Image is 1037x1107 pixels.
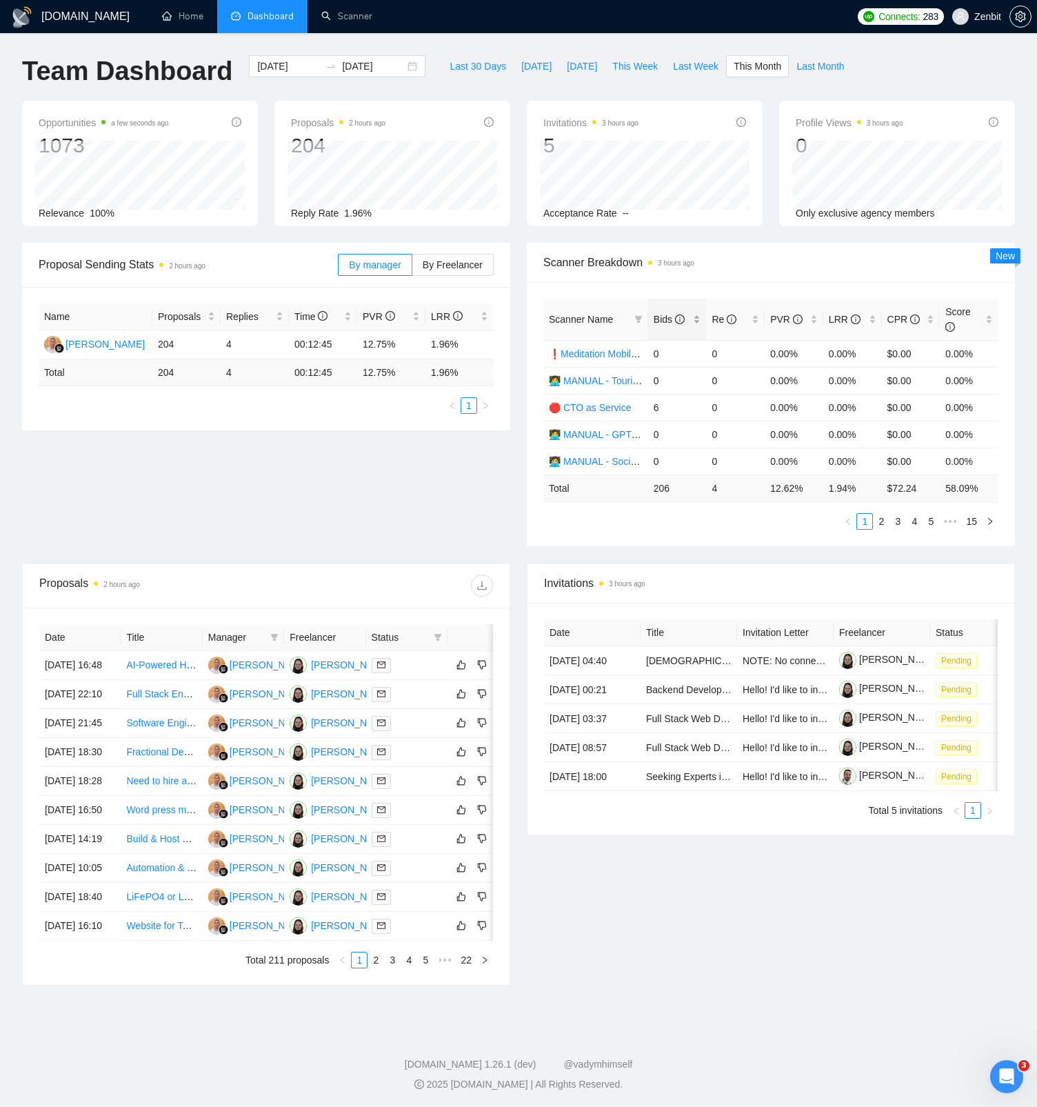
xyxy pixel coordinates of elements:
a: 4 [401,953,416,968]
a: LD[PERSON_NAME] [290,688,390,699]
span: dislike [477,746,487,757]
div: [PERSON_NAME] [311,889,390,904]
img: gigradar-bm.png [219,780,228,790]
button: [DATE] [514,55,559,77]
button: dislike [474,888,490,905]
span: Last 30 Days [450,59,506,74]
span: mail [377,719,385,727]
th: Name [39,303,152,330]
span: info-circle [385,311,395,321]
span: right [481,401,490,410]
div: [PERSON_NAME] [311,744,390,759]
span: Profile Views [796,114,903,131]
div: [PERSON_NAME] [311,715,390,730]
span: Pending [936,682,977,697]
button: like [453,888,470,905]
button: like [453,859,470,876]
img: MU [208,917,225,935]
div: [PERSON_NAME] [311,686,390,701]
span: filter [434,633,442,641]
button: This Week [605,55,665,77]
time: 3 hours ago [658,259,694,267]
img: MU [208,744,225,761]
a: 1 [857,514,872,529]
button: dislike [474,917,490,934]
a: MU[PERSON_NAME] [208,717,309,728]
img: upwork-logo.png [863,11,874,22]
div: 1073 [39,132,169,159]
div: [PERSON_NAME] [230,715,309,730]
button: like [453,917,470,934]
span: like [456,746,466,757]
img: LD [290,772,307,790]
time: a few seconds ago [111,119,168,127]
a: LD[PERSON_NAME] [290,832,390,844]
a: 1 [461,398,476,413]
span: like [456,862,466,873]
a: 👩‍💻 MANUAL - Social Mobile&WebApp - Project [549,456,751,467]
a: 3 [890,514,905,529]
span: LRR [431,311,463,322]
a: 2 [874,514,889,529]
a: Full Stack Web Developer for Pricing SaaS [646,713,830,724]
a: [PERSON_NAME] [839,741,938,752]
span: left [844,517,852,526]
img: LD [290,744,307,761]
img: LD [290,715,307,732]
a: 3 [385,953,400,968]
button: [DATE] [559,55,605,77]
a: 👩‍💻 MANUAL - Tourism Mobile&WebApp - Project [549,375,758,386]
img: gigradar-bm.png [219,838,228,848]
span: dislike [477,920,487,931]
span: swap-right [325,61,336,72]
img: gigradar-bm.png [219,693,228,703]
span: Opportunities [39,114,169,131]
div: [PERSON_NAME] [230,860,309,875]
span: mail [377,892,385,901]
a: Pending [936,655,983,666]
time: 3 hours ago [602,119,638,127]
span: Dashboard [248,10,294,22]
span: like [456,804,466,815]
li: 1 [351,952,368,968]
span: like [456,833,466,844]
span: ••• [434,952,456,968]
img: LD [290,859,307,877]
span: like [456,659,466,670]
a: 🛑 CTO as Service [549,402,631,413]
li: Next 5 Pages [939,513,961,530]
button: dislike [474,715,490,731]
span: Pending [936,653,977,668]
span: setting [1010,11,1031,22]
span: CPR [887,314,920,325]
div: 5 [543,132,638,159]
a: [PERSON_NAME] [839,770,938,781]
img: MU [208,657,225,674]
a: 1 [965,803,980,818]
span: Time [294,311,328,322]
li: 1 [856,513,873,530]
span: This Week [612,59,658,74]
a: [PERSON_NAME] [839,683,938,694]
a: @vadymhimself [563,1059,632,1070]
div: [PERSON_NAME] [230,686,309,701]
a: AI-Powered Healthcare Platform [126,659,265,670]
span: left [952,807,960,815]
button: download [471,575,493,597]
a: Need to hire an app developer veterinarian telemedicine chat app [126,775,406,786]
a: MU[PERSON_NAME] [208,861,309,872]
img: LD [290,917,307,935]
a: Build & Host a Live AI-Powered Youth Program Dashboard [126,833,376,844]
span: Proposals [291,114,385,131]
a: LD[PERSON_NAME] [290,717,390,728]
a: searchScanner [321,10,372,22]
img: LD [290,888,307,906]
li: 2 [368,952,384,968]
span: Invitations [543,114,638,131]
a: 4 [907,514,922,529]
a: Seeking Experts in MDR Market – Buyers, Former Employees, Competitors – Paid Survey [646,771,1031,782]
span: dislike [477,804,487,815]
button: like [453,744,470,760]
span: -- [623,208,629,219]
a: MU[PERSON_NAME] [208,890,309,901]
